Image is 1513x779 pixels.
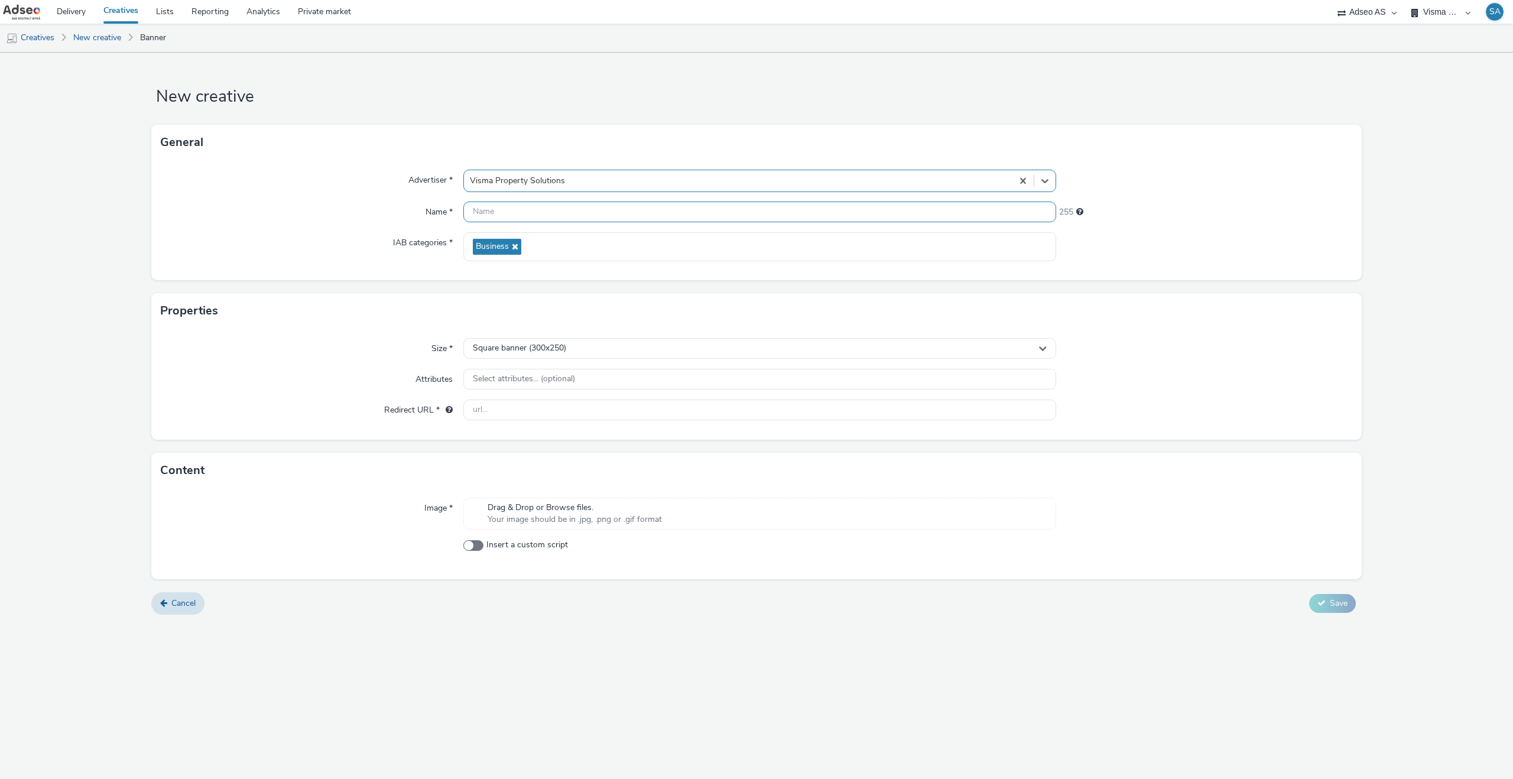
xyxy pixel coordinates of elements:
[427,338,457,355] label: Size *
[411,369,457,385] label: Attributes
[151,592,204,615] a: Cancel
[1489,3,1501,21] div: SA
[160,462,204,479] h3: Content
[3,5,40,20] img: undefined Logo
[6,33,18,44] img: mobile
[473,374,575,384] span: Select attributes... (optional)
[488,514,662,525] span: Your image should be in .jpg, .png or .gif format
[160,134,203,151] h3: General
[171,598,196,609] span: Cancel
[476,242,509,252] span: Business
[420,498,457,514] label: Image *
[1076,206,1083,218] div: Maximum 255 characters
[463,400,1056,420] input: url...
[421,202,457,218] label: Name *
[67,24,127,52] a: New creative
[388,232,457,249] label: IAB categories *
[160,302,218,320] h3: Properties
[1330,598,1348,609] span: Save
[1059,206,1073,218] span: 255
[463,202,1056,222] input: Name
[1309,594,1356,613] button: Save
[440,404,453,416] div: URL will be used as a validation URL with some SSPs and it will be the redirection URL of your cr...
[486,539,568,551] span: Insert a custom script
[473,343,566,353] span: Square banner (300x250)
[151,86,1362,108] h1: New creative
[134,24,172,52] a: Banner
[488,502,662,514] span: Drag & Drop or Browse files.
[379,400,457,416] label: Redirect URL *
[404,170,457,186] label: Advertiser *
